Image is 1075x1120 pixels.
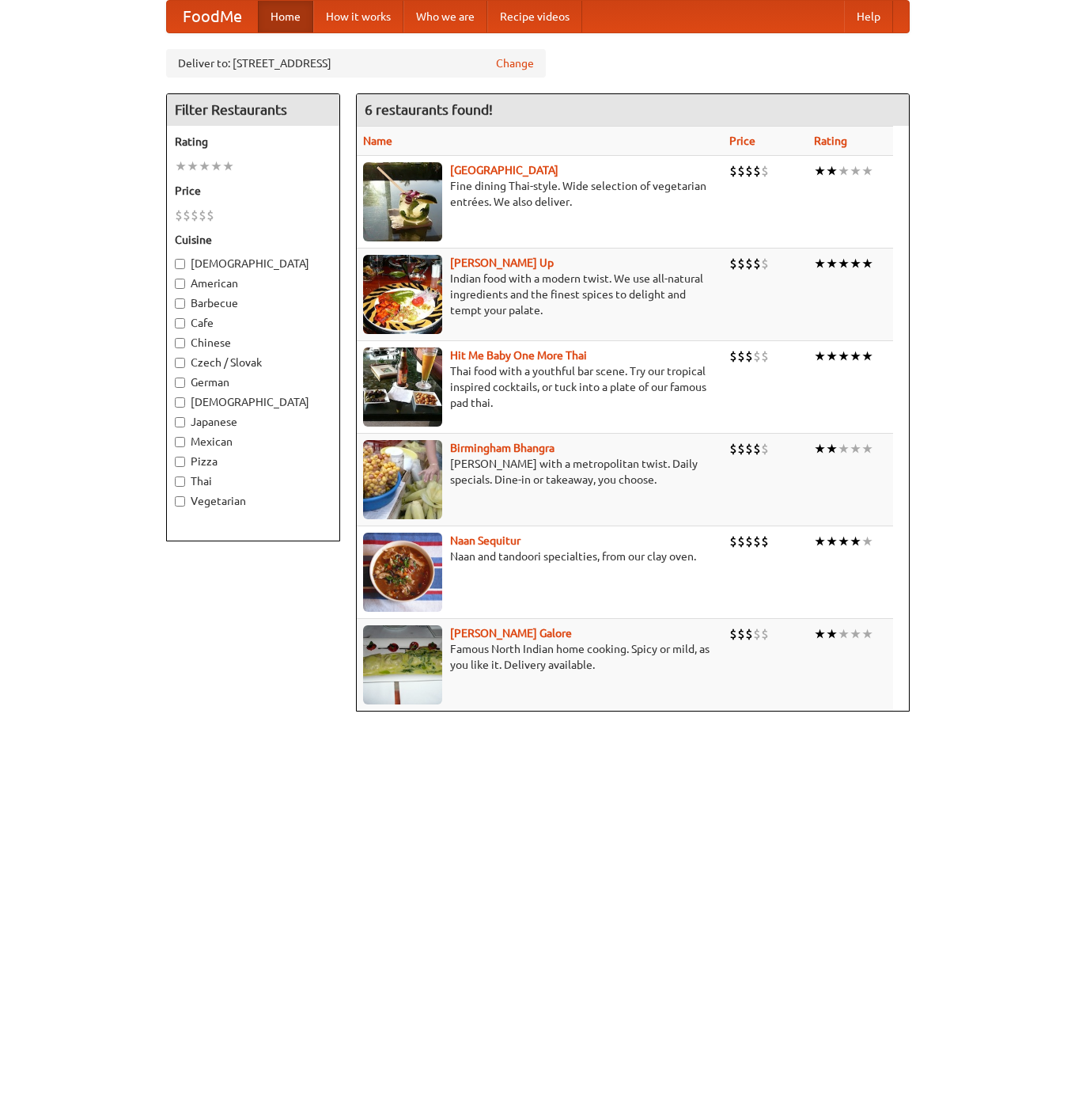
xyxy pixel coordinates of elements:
a: Who we are [403,1,487,32]
li: ★ [814,533,826,550]
li: $ [206,207,214,224]
li: ★ [222,158,234,175]
li: $ [745,347,753,365]
a: Hit Me Baby One More Thai [450,349,587,362]
li: $ [191,207,199,224]
li: $ [183,207,191,224]
p: Thai food with a youthful bar scene. Try our tropical inspired cocktails, or tuck into a plate of... [363,363,717,411]
p: Fine dining Thai-style. Wide selection of vegetarian entrées. We also deliver. [363,178,717,210]
li: ★ [814,440,826,457]
li: $ [737,625,745,643]
p: Naan and tandoori specialties, from our clay oven. [363,549,717,564]
li: $ [753,347,761,365]
img: babythai.jpg [363,347,442,427]
li: ★ [826,440,838,457]
li: $ [729,533,737,550]
h5: Price [175,183,331,199]
a: Change [496,55,534,71]
li: ★ [838,440,850,457]
input: [DEMOGRAPHIC_DATA] [175,259,185,269]
li: ★ [850,255,861,272]
li: $ [737,347,745,365]
li: ★ [838,347,850,365]
li: ★ [861,162,873,180]
li: $ [745,162,753,180]
li: $ [729,440,737,457]
img: satay.jpg [363,162,442,241]
li: $ [729,625,737,643]
label: [DEMOGRAPHIC_DATA] [175,394,331,410]
a: Name [363,135,392,147]
a: Price [729,135,755,147]
li: ★ [861,347,873,365]
li: ★ [861,625,873,643]
a: [PERSON_NAME] Galore [450,627,572,640]
h4: Filter Restaurants [167,94,339,126]
input: Czech / Slovak [175,358,185,368]
img: naansequitur.jpg [363,533,442,612]
a: How it works [313,1,403,32]
a: Birmingham Bhangra [450,442,555,454]
li: $ [761,347,769,365]
input: Barbecue [175,298,185,309]
li: $ [761,440,769,457]
input: Chinese [175,338,185,348]
div: Deliver to: [STREET_ADDRESS] [166,49,546,78]
li: $ [753,533,761,550]
li: $ [729,255,737,272]
label: Barbecue [175,295,331,311]
li: $ [737,533,745,550]
ng-pluralize: 6 restaurants found! [365,102,493,117]
li: ★ [826,347,838,365]
li: ★ [814,625,826,643]
img: bhangra.jpg [363,440,442,519]
li: $ [729,347,737,365]
li: $ [737,255,745,272]
a: FoodMe [167,1,258,32]
li: ★ [838,625,850,643]
li: $ [175,207,183,224]
p: [PERSON_NAME] with a metropolitan twist. Daily specials. Dine-in or takeaway, you choose. [363,456,717,488]
label: American [175,275,331,291]
li: ★ [210,158,222,175]
input: Japanese [175,417,185,427]
a: Home [258,1,313,32]
li: ★ [826,255,838,272]
li: $ [753,255,761,272]
li: ★ [838,162,850,180]
label: Vegetarian [175,493,331,509]
input: Thai [175,476,185,487]
li: ★ [850,347,861,365]
li: $ [745,440,753,457]
img: currygalore.jpg [363,625,442,704]
li: $ [199,207,206,224]
li: $ [737,440,745,457]
li: ★ [838,255,850,272]
li: $ [729,162,737,180]
img: curryup.jpg [363,255,442,334]
li: $ [745,255,753,272]
input: American [175,279,185,289]
input: Cafe [175,318,185,328]
li: ★ [814,347,826,365]
label: Pizza [175,454,331,469]
li: ★ [861,255,873,272]
b: Naan Sequitur [450,534,520,547]
label: Thai [175,473,331,489]
li: ★ [814,255,826,272]
a: [GEOGRAPHIC_DATA] [450,164,558,177]
li: ★ [826,533,838,550]
li: ★ [814,162,826,180]
a: Help [844,1,893,32]
label: German [175,374,331,390]
label: Japanese [175,414,331,430]
a: [PERSON_NAME] Up [450,256,554,269]
li: ★ [175,158,187,175]
h5: Cuisine [175,232,331,248]
li: $ [761,533,769,550]
p: Famous North Indian home cooking. Spicy or mild, as you like it. Delivery available. [363,641,717,673]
